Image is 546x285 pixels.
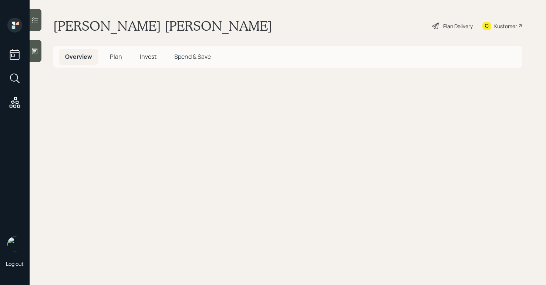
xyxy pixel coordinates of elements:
[65,52,92,61] span: Overview
[53,18,272,34] h1: [PERSON_NAME] [PERSON_NAME]
[174,52,211,61] span: Spend & Save
[6,260,24,267] div: Log out
[494,22,517,30] div: Kustomer
[110,52,122,61] span: Plan
[7,237,22,251] img: aleksandra-headshot.png
[140,52,156,61] span: Invest
[443,22,473,30] div: Plan Delivery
